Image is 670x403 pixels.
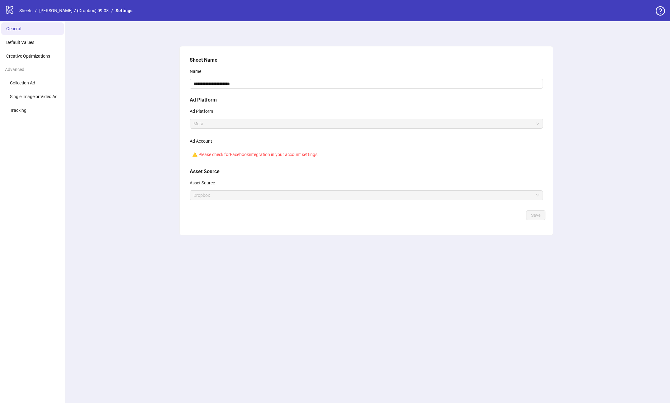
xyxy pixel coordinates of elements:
a: [PERSON_NAME] 7 (Dropbox) 09.08 [38,7,110,14]
h5: Ad Platform [190,96,543,104]
span: question-circle [656,6,665,16]
span: Dropbox [193,191,539,200]
div: ⚠️ Please check for Facebook integration in your account settings [190,149,543,160]
h5: Sheet Name [190,56,543,64]
span: General [6,26,21,31]
input: Name [190,79,543,89]
h5: Asset Source [190,168,543,175]
label: Ad Platform [190,106,217,116]
button: Save [526,210,545,220]
label: Name [190,66,205,76]
span: Single Image or Video Ad [10,94,58,99]
span: Tracking [10,108,26,113]
li: / [111,7,113,14]
a: Settings [114,7,134,14]
label: Ad Account [190,136,216,146]
label: Asset Source [190,178,219,188]
li: / [35,7,37,14]
span: Creative Optimizations [6,54,50,59]
span: Default Values [6,40,34,45]
span: Meta [193,119,539,128]
a: Sheets [18,7,34,14]
span: Collection Ad [10,80,35,85]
